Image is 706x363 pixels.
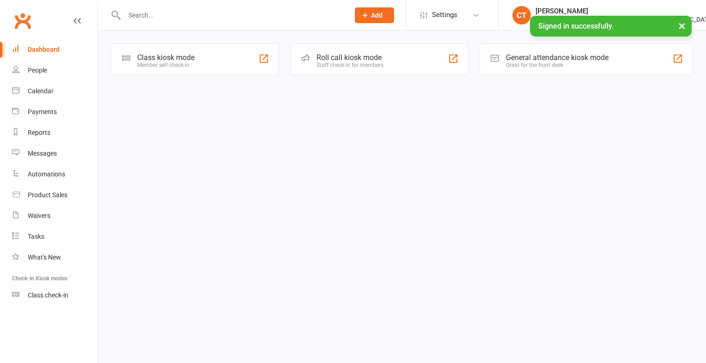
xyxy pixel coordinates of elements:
div: Tasks [28,233,44,240]
a: Class kiosk mode [12,285,97,306]
a: Calendar [12,81,97,102]
div: Dashboard [28,46,60,53]
a: Product Sales [12,185,97,206]
a: Reports [12,122,97,143]
div: Roll call kiosk mode [316,53,383,62]
div: People [28,67,47,74]
div: Great for the front desk [506,62,609,68]
a: Tasks [12,226,97,247]
a: Automations [12,164,97,185]
div: What's New [28,254,61,261]
a: Dashboard [12,39,97,60]
button: × [674,16,690,36]
div: Staff check-in for members [316,62,383,68]
a: Payments [12,102,97,122]
div: Class kiosk mode [137,53,195,62]
div: Member self check-in [137,62,195,68]
div: Class check-in [28,291,68,299]
div: Calendar [28,87,54,95]
a: Waivers [12,206,97,226]
div: CT [512,6,531,24]
div: Waivers [28,212,50,219]
span: Settings [432,5,457,25]
input: Search... [122,9,343,22]
div: Payments [28,108,57,115]
span: Signed in successfully. [538,22,614,30]
a: Messages [12,143,97,164]
div: Automations [28,170,65,178]
div: General attendance kiosk mode [506,53,609,62]
span: Add [371,12,383,19]
button: Add [355,7,394,23]
a: People [12,60,97,81]
a: What's New [12,247,97,268]
div: Messages [28,150,57,157]
div: Product Sales [28,191,67,199]
div: Reports [28,129,50,136]
a: Clubworx [11,9,34,32]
